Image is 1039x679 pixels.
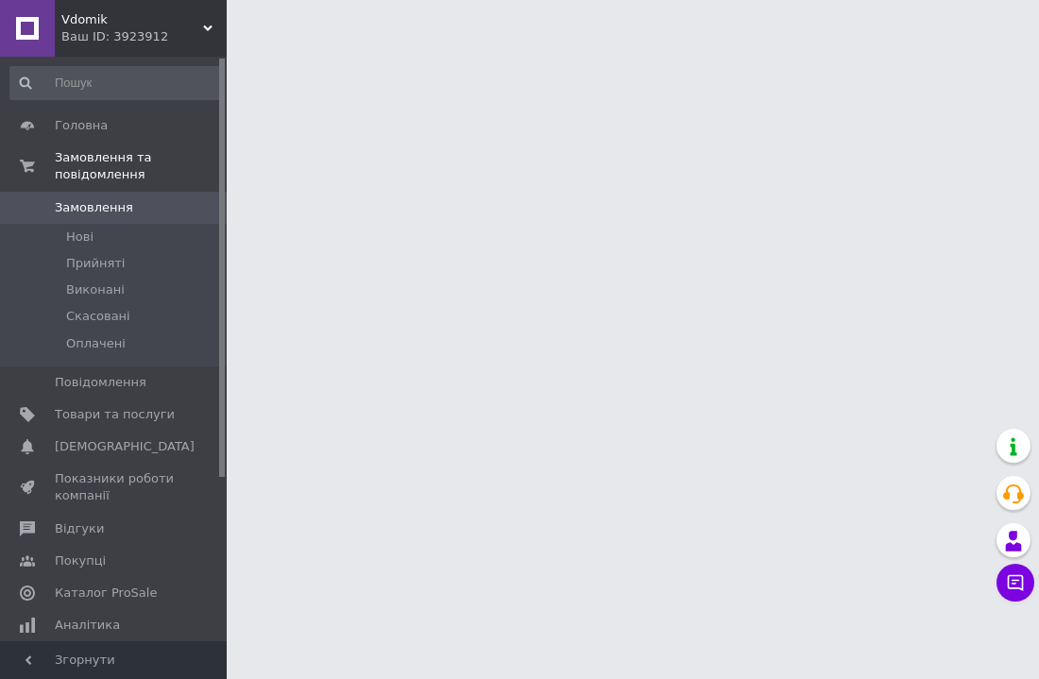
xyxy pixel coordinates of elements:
[55,374,146,391] span: Повідомлення
[55,149,227,183] span: Замовлення та повідомлення
[55,117,108,134] span: Головна
[66,255,125,272] span: Прийняті
[55,617,120,634] span: Аналітика
[61,11,203,28] span: Vdomik
[55,520,104,537] span: Відгуки
[55,438,195,455] span: [DEMOGRAPHIC_DATA]
[55,585,157,602] span: Каталог ProSale
[55,406,175,423] span: Товари та послуги
[55,199,133,216] span: Замовлення
[66,308,130,325] span: Скасовані
[55,470,175,504] span: Показники роботи компанії
[996,564,1034,602] button: Чат з покупцем
[66,335,126,352] span: Оплачені
[9,66,223,100] input: Пошук
[61,28,227,45] div: Ваш ID: 3923912
[66,229,94,246] span: Нові
[55,552,106,569] span: Покупці
[66,281,125,298] span: Виконані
